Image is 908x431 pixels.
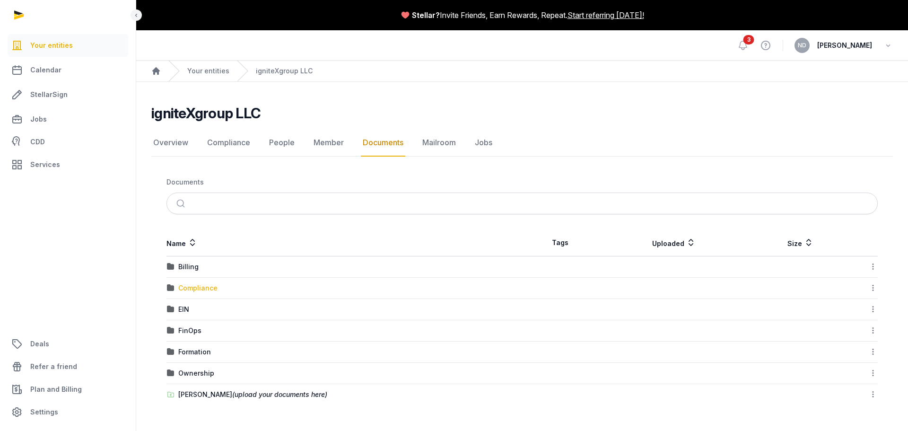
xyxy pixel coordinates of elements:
[817,40,872,51] span: [PERSON_NAME]
[136,61,908,82] nav: Breadcrumb
[167,327,175,334] img: folder.svg
[567,9,644,21] a: Start referring [DATE]!
[167,369,175,377] img: folder.svg
[30,64,61,76] span: Calendar
[187,66,229,76] a: Your entities
[8,355,128,378] a: Refer a friend
[30,361,77,372] span: Refer a friend
[8,34,128,57] a: Your entities
[412,9,440,21] span: Stellar?
[30,89,68,100] span: StellarSign
[8,132,128,151] a: CDD
[599,229,749,256] th: Uploaded
[312,129,346,157] a: Member
[178,326,201,335] div: FinOps
[167,348,175,356] img: folder.svg
[8,59,128,81] a: Calendar
[30,136,45,148] span: CDD
[178,305,189,314] div: EIN
[178,262,199,272] div: Billing
[8,83,128,106] a: StellarSign
[178,283,218,293] div: Compliance
[749,229,852,256] th: Size
[8,333,128,355] a: Deals
[30,40,73,51] span: Your entities
[861,386,908,431] iframe: Chat Widget
[8,378,128,401] a: Plan and Billing
[473,129,494,157] a: Jobs
[8,153,128,176] a: Services
[151,129,893,157] nav: Tabs
[30,406,58,418] span: Settings
[178,369,214,378] div: Ownership
[361,129,405,157] a: Documents
[167,391,175,398] img: folder-upload.svg
[167,263,175,271] img: folder.svg
[30,159,60,170] span: Services
[30,384,82,395] span: Plan and Billing
[166,229,522,256] th: Name
[178,390,327,399] div: [PERSON_NAME]
[8,108,128,131] a: Jobs
[522,229,599,256] th: Tags
[267,129,297,157] a: People
[178,347,211,357] div: Formation
[30,114,47,125] span: Jobs
[151,105,261,122] h2: igniteXgroup LLC
[420,129,458,157] a: Mailroom
[166,172,878,193] nav: Breadcrumb
[794,38,810,53] button: ND
[167,306,175,313] img: folder.svg
[798,43,806,48] span: ND
[166,177,204,187] div: Documents
[743,35,754,44] span: 3
[232,390,327,398] span: (upload your documents here)
[8,401,128,423] a: Settings
[167,284,175,292] img: folder.svg
[256,66,313,76] a: igniteXgroup LLC
[151,129,190,157] a: Overview
[205,129,252,157] a: Compliance
[30,338,49,350] span: Deals
[171,193,193,214] button: Submit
